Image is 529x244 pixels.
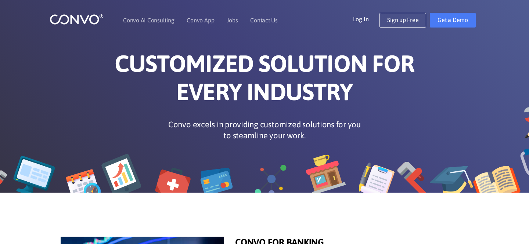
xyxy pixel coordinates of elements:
a: Sign up Free [379,13,426,28]
a: Get a Demo [430,13,476,28]
p: Convo excels in providing customized solutions for you to steamline your work. [165,119,364,141]
img: logo_1.png [50,14,104,25]
a: Jobs [227,17,238,23]
a: Convo App [187,17,214,23]
h1: CUSTOMIZED SOLUTION FOR EVERY INDUSTRY [61,50,468,112]
a: Convo AI Consulting [123,17,174,23]
a: Contact Us [250,17,278,23]
a: Log In [353,13,380,25]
